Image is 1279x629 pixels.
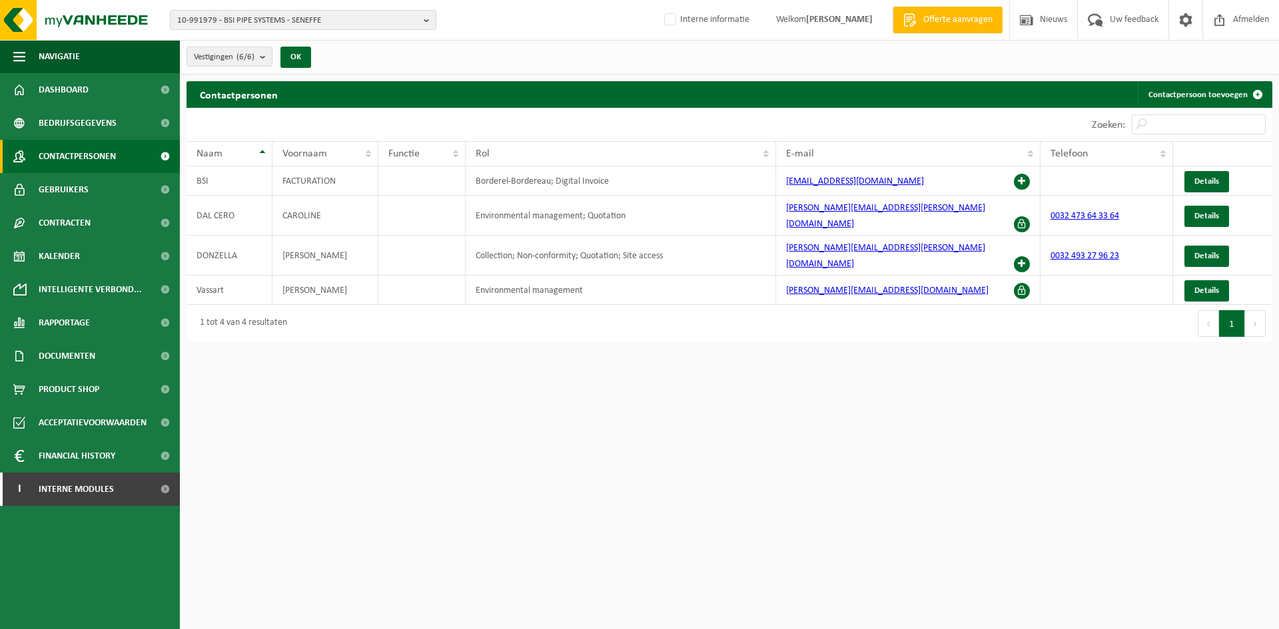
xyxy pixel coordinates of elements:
[187,196,272,236] td: DAL CERO
[466,276,776,305] td: Environmental management
[786,243,985,269] a: [PERSON_NAME][EMAIL_ADDRESS][PERSON_NAME][DOMAIN_NAME]
[272,196,378,236] td: CAROLINE
[193,312,287,335] div: 1 tot 4 van 4 resultaten
[187,81,291,107] h2: Contactpersonen
[1184,171,1229,192] a: Details
[39,140,116,173] span: Contactpersonen
[272,166,378,196] td: FACTURATION
[466,166,776,196] td: Borderel-Bordereau; Digital Invoice
[1194,177,1219,186] span: Details
[39,306,90,339] span: Rapportage
[39,173,89,206] span: Gebruikers
[39,473,114,506] span: Interne modules
[786,203,985,229] a: [PERSON_NAME][EMAIL_ADDRESS][PERSON_NAME][DOMAIN_NAME]
[194,47,254,67] span: Vestigingen
[39,240,80,273] span: Kalender
[786,286,989,296] a: [PERSON_NAME][EMAIL_ADDRESS][DOMAIN_NAME]
[187,47,272,67] button: Vestigingen(6/6)
[466,236,776,276] td: Collection; Non-conformity; Quotation; Site access
[661,10,749,30] label: Interne informatie
[236,53,254,61] count: (6/6)
[39,339,95,373] span: Documenten
[39,40,80,73] span: Navigatie
[39,73,89,106] span: Dashboard
[39,206,91,240] span: Contracten
[39,273,142,306] span: Intelligente verbond...
[39,406,147,439] span: Acceptatievoorwaarden
[39,439,115,473] span: Financial History
[280,47,311,68] button: OK
[893,7,1003,33] a: Offerte aanvragen
[1184,246,1229,267] a: Details
[1194,252,1219,260] span: Details
[920,13,996,27] span: Offerte aanvragen
[187,166,272,196] td: BSI
[786,176,924,186] a: [EMAIL_ADDRESS][DOMAIN_NAME]
[13,473,25,506] span: I
[1184,280,1229,302] a: Details
[806,15,873,25] strong: [PERSON_NAME]
[1051,251,1119,261] a: 0032 493 27 96 23
[1219,310,1245,337] button: 1
[282,148,327,159] span: Voornaam
[272,276,378,305] td: [PERSON_NAME]
[1184,206,1229,227] a: Details
[1051,211,1119,221] a: 0032 473 64 33 64
[1198,310,1219,337] button: Previous
[187,276,272,305] td: Vassart
[39,373,99,406] span: Product Shop
[1194,212,1219,220] span: Details
[39,106,117,140] span: Bedrijfsgegevens
[476,148,490,159] span: Rol
[197,148,222,159] span: Naam
[272,236,378,276] td: [PERSON_NAME]
[1245,310,1266,337] button: Next
[1138,81,1271,108] a: Contactpersoon toevoegen
[170,10,436,30] button: 10-991979 - BSI PIPE SYSTEMS - SENEFFE
[786,148,814,159] span: E-mail
[1051,148,1088,159] span: Telefoon
[177,11,418,31] span: 10-991979 - BSI PIPE SYSTEMS - SENEFFE
[466,196,776,236] td: Environmental management; Quotation
[1092,120,1125,130] label: Zoeken:
[388,148,420,159] span: Functie
[1194,286,1219,295] span: Details
[187,236,272,276] td: DONZELLA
